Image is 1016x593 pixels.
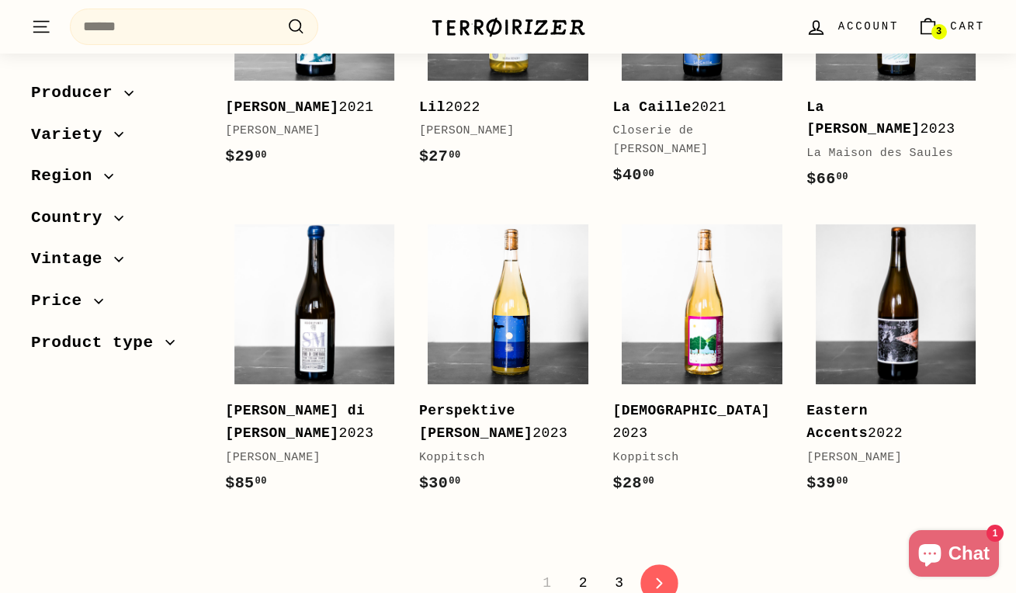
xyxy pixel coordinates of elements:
div: 2023 [225,400,388,445]
span: $30 [419,474,461,492]
b: [DEMOGRAPHIC_DATA] [613,403,771,418]
sup: 00 [449,150,460,161]
div: [PERSON_NAME] [225,449,388,467]
sup: 00 [255,150,267,161]
button: Product type [31,326,200,368]
span: Product type [31,330,165,356]
button: Variety [31,118,200,160]
div: [PERSON_NAME] [419,122,582,140]
inbox-online-store-chat: Shopify online store chat [904,530,1004,581]
span: 3 [936,26,941,37]
span: Vintage [31,246,114,272]
span: $39 [806,474,848,492]
span: Variety [31,122,114,148]
span: $29 [225,147,267,165]
div: 2023 [806,96,969,141]
span: Producer [31,80,124,106]
div: 2021 [613,96,776,119]
b: Lil [419,99,446,115]
a: Account [796,4,908,50]
sup: 00 [255,476,267,487]
div: Koppitsch [419,449,582,467]
span: Country [31,205,114,231]
div: 2023 [419,400,582,445]
b: [PERSON_NAME] [225,99,338,115]
span: Account [838,18,899,35]
a: Eastern Accents2022[PERSON_NAME] [806,215,985,512]
span: $27 [419,147,461,165]
button: Vintage [31,242,200,284]
button: Price [31,284,200,326]
button: Producer [31,76,200,118]
b: Eastern Accents [806,403,868,441]
sup: 00 [837,172,848,182]
b: La [PERSON_NAME] [806,99,920,137]
a: [PERSON_NAME] di [PERSON_NAME]2023[PERSON_NAME] [225,215,404,512]
sup: 00 [643,476,654,487]
div: 2023 [613,400,776,445]
button: Country [31,201,200,243]
a: Cart [908,4,994,50]
span: $28 [613,474,655,492]
button: Region [31,159,200,201]
div: 2021 [225,96,388,119]
sup: 00 [837,476,848,487]
div: [PERSON_NAME] [225,122,388,140]
span: $66 [806,170,848,188]
b: La Caille [613,99,692,115]
sup: 00 [449,476,460,487]
b: [PERSON_NAME] di [PERSON_NAME] [225,403,365,441]
span: $85 [225,474,267,492]
div: 2022 [806,400,969,445]
span: Cart [950,18,985,35]
b: Perspektive [PERSON_NAME] [419,403,532,441]
span: Price [31,288,94,314]
div: 2022 [419,96,582,119]
span: $40 [613,166,655,184]
a: Perspektive [PERSON_NAME]2023Koppitsch [419,215,598,512]
div: [PERSON_NAME] [806,449,969,467]
a: [DEMOGRAPHIC_DATA]2023Koppitsch [613,215,792,512]
sup: 00 [643,168,654,179]
div: La Maison des Saules [806,144,969,163]
div: Koppitsch [613,449,776,467]
div: Closerie de [PERSON_NAME] [613,122,776,159]
span: Region [31,163,104,189]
